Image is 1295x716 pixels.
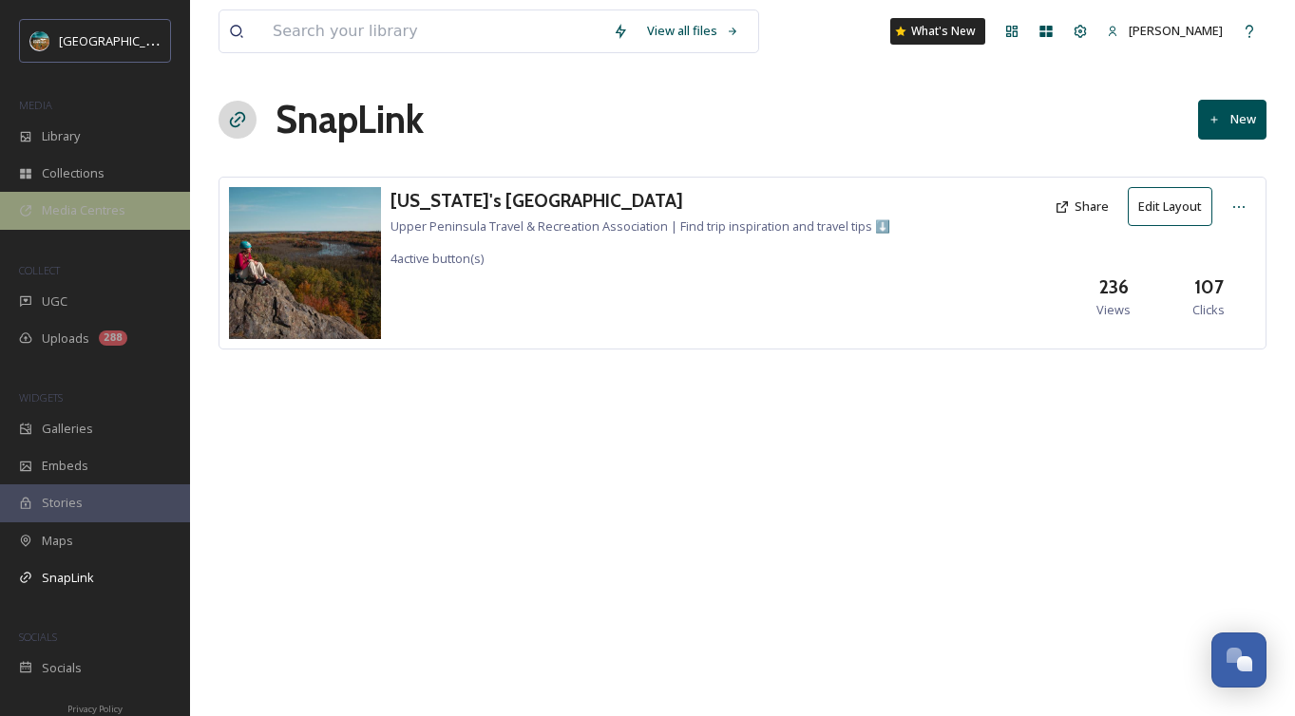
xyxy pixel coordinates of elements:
a: Edit Layout [1128,187,1222,226]
button: Edit Layout [1128,187,1212,226]
a: [PERSON_NAME] [1097,12,1232,49]
span: Galleries [42,420,93,438]
button: New [1198,100,1266,139]
a: View all files [638,12,749,49]
span: Collections [42,164,105,182]
span: Socials [42,659,82,677]
h3: 236 [1099,273,1129,301]
span: UGC [42,292,67,311]
img: Snapsea%20Profile.jpg [30,31,49,50]
span: WIDGETS [19,390,63,405]
span: Upper Peninsula Travel & Recreation Association | Find trip inspiration and travel tips ⬇️ [390,217,890,235]
span: Embeds [42,457,88,475]
span: 4 active button(s) [390,250,484,267]
span: [GEOGRAPHIC_DATA][US_STATE] [59,31,244,49]
img: 38dc1ca8-717e-4d95-9462-fde781f76b64.jpg [229,187,381,339]
h1: SnapLink [276,91,424,148]
span: Uploads [42,330,89,348]
span: Privacy Policy [67,703,123,715]
span: MEDIA [19,98,52,112]
span: Media Centres [42,201,125,219]
span: SOCIALS [19,630,57,644]
div: 288 [99,330,127,346]
span: Stories [42,494,83,512]
span: Views [1096,301,1131,319]
span: [PERSON_NAME] [1129,22,1223,39]
a: [US_STATE]'s [GEOGRAPHIC_DATA] [390,187,890,215]
span: Maps [42,532,73,550]
span: COLLECT [19,263,60,277]
button: Share [1045,188,1118,225]
h3: 107 [1194,273,1224,301]
a: What's New [890,18,985,45]
span: SnapLink [42,569,94,587]
button: Open Chat [1211,632,1266,688]
span: Library [42,127,80,145]
input: Search your library [263,10,603,52]
span: Clicks [1192,301,1225,319]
